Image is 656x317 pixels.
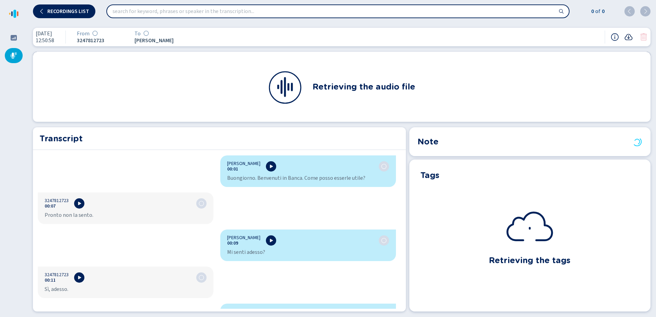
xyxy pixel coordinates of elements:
span: Recordings list [47,9,89,14]
h2: Note [418,136,438,148]
svg: info-circle [611,33,619,41]
span: 0 [590,7,594,15]
svg: cloud-arrow-down-fill [624,33,633,41]
svg: icon-emoji-silent [92,31,98,36]
h2: Tags [420,169,440,180]
svg: play [268,164,274,169]
svg: chevron-right [643,9,648,14]
div: Recordings [5,48,23,63]
button: 00:11 [45,278,56,283]
div: Analysis in progress [381,164,387,169]
svg: chevron-left [39,9,45,14]
svg: play [268,238,274,243]
span: of [594,7,600,15]
span: [PERSON_NAME] [227,235,260,240]
span: 12:50:58 [36,37,54,44]
svg: icon-emoji-silent [199,201,204,206]
button: Conversation can't be deleted. Sentiment analysis in progress. [640,33,648,41]
button: next (ENTER) [640,6,651,16]
span: [DATE] [36,31,54,37]
div: Buongiorno. Benvenuti in Banca. Come posso esserle utile? [227,175,389,181]
svg: icon-emoji-silent [143,31,149,36]
svg: icon-emoji-silent [381,164,387,169]
span: To [134,31,141,37]
button: Recordings list [33,4,95,18]
div: Pronto non la sento. [45,212,207,219]
div: Analysis in progress [381,238,387,243]
button: 00:09 [227,240,238,246]
button: Recording information [611,33,619,41]
button: previous (shift + ENTER) [624,6,635,16]
div: Sì, adesso. [45,286,207,293]
span: 3247812723 [45,272,69,278]
svg: dashboard-filled [10,34,17,41]
div: Analysis in progress [199,201,204,206]
span: From [77,31,90,37]
span: [PERSON_NAME] [227,161,260,166]
svg: icon-emoji-silent [199,275,204,280]
h2: Retrieving the tags [489,254,571,267]
button: 00:01 [227,166,238,172]
svg: play [77,275,82,280]
span: 3247812723 [45,198,69,203]
span: [PERSON_NAME] [134,37,176,44]
button: 00:07 [45,203,56,209]
svg: icon-emoji-silent [381,238,387,243]
div: Sentiment analysis in progress... [92,31,98,37]
svg: trash-fill [640,33,648,41]
div: Mi senti adesso? [227,249,389,256]
svg: play [77,201,82,206]
svg: mic-fill [10,52,17,59]
span: 0 [600,7,605,15]
h2: Transcript [39,132,399,145]
div: Analysis in progress [199,275,204,280]
span: 3247812723 [77,37,118,44]
button: Recording download [624,33,633,41]
input: search for keyword, phrases or speaker in the transcription... [107,5,569,17]
svg: chevron-left [627,9,632,14]
h2: Retrieving the audio file [313,81,415,93]
svg: search [559,9,564,14]
div: Dashboard [5,30,23,45]
div: Sentiment analysis in progress... [143,31,149,37]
